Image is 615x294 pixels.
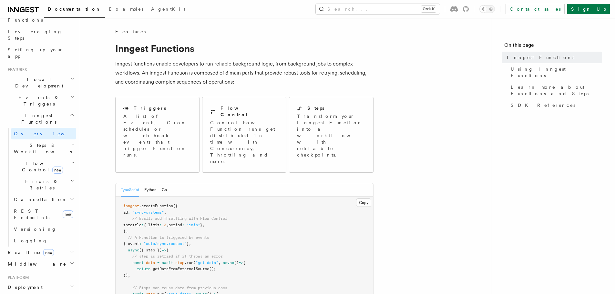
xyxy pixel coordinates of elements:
[137,267,150,271] span: return
[11,142,72,155] span: Steps & Workflows
[5,74,76,92] button: Local Development
[123,204,139,208] span: inngest
[141,223,144,227] span: :
[5,92,76,110] button: Events & Triggers
[121,183,139,197] button: TypeScript
[162,248,166,252] span: =>
[115,59,374,86] p: Inngest functions enable developers to run reliable background logic, from background jobs to com...
[184,260,193,265] span: .run
[14,227,56,232] span: Versioning
[11,196,67,203] span: Cancellation
[182,223,184,227] span: :
[202,223,205,227] span: ,
[123,113,191,158] p: A list of Events, Cron schedules or webhook events that trigger Function runs.
[11,139,76,157] button: Steps & Workflows
[144,183,157,197] button: Python
[157,260,159,265] span: =
[5,284,43,290] span: Deployment
[11,178,70,191] span: Errors & Retries
[169,223,182,227] span: period
[508,63,602,81] a: Using Inngest Functions
[243,260,245,265] span: {
[8,47,63,59] span: Setting up your app
[14,238,47,243] span: Logging
[234,260,239,265] span: ()
[5,258,76,270] button: Middleware
[239,260,243,265] span: =>
[511,84,602,97] span: Learn more about Functions and Steps
[132,254,223,259] span: // step is retried if it throws an error
[139,204,173,208] span: .createFunction
[5,44,76,62] a: Setting up your app
[5,261,67,267] span: Middleware
[356,198,371,207] button: Copy
[128,235,209,240] span: // A Function is triggered by events
[316,4,440,14] button: Search...Ctrl+K
[209,267,216,271] span: ();
[147,2,189,17] a: AgentKit
[8,29,62,41] span: Leveraging Steps
[123,223,141,227] span: throttle
[5,76,70,89] span: Local Development
[5,249,54,256] span: Realtime
[14,208,49,220] span: REST Endpoints
[307,105,324,111] h2: Steps
[421,6,436,12] kbd: Ctrl+K
[132,210,164,215] span: "sync-systems"
[123,210,128,215] span: id
[63,210,73,218] span: new
[5,112,70,125] span: Inngest Functions
[115,97,200,173] a: TriggersA list of Events, Cron schedules or webhook events that trigger Function runs.
[11,128,76,139] a: Overview
[193,260,196,265] span: (
[511,66,602,79] span: Using Inngest Functions
[162,260,173,265] span: await
[166,223,169,227] span: ,
[123,241,139,246] span: { event
[175,260,184,265] span: step
[159,223,162,227] span: :
[132,260,144,265] span: const
[11,176,76,194] button: Errors & Retries
[52,167,63,174] span: new
[109,6,143,12] span: Examples
[508,81,602,99] a: Learn more about Functions and Steps
[567,4,610,14] a: Sign Up
[210,119,278,165] p: Control how Function runs get distributed in time with Concurrency, Throttling and more.
[5,94,70,107] span: Events & Triggers
[14,131,80,136] span: Overview
[187,241,189,246] span: }
[297,113,366,158] p: Transform your Inngest Function into a workflow with retriable checkpoints.
[105,2,147,17] a: Examples
[189,241,191,246] span: ,
[162,183,167,197] button: Go
[164,210,166,215] span: ,
[11,223,76,235] a: Versioning
[139,248,162,252] span: ({ step })
[11,194,76,205] button: Cancellation
[200,223,202,227] span: }
[5,275,29,280] span: Platform
[115,28,146,35] span: Features
[511,102,575,108] span: SDK References
[504,41,602,52] h4: On this page
[479,5,495,13] button: Toggle dark mode
[128,248,139,252] span: async
[5,128,76,247] div: Inngest Functions
[115,43,374,54] h1: Inngest Functions
[139,241,141,246] span: :
[123,229,126,233] span: }
[123,273,130,278] span: });
[151,6,185,12] span: AgentKit
[507,54,574,61] span: Inngest Functions
[11,205,76,223] a: REST Endpointsnew
[187,223,200,227] span: "1min"
[173,204,178,208] span: ({
[11,160,71,173] span: Flow Control
[506,4,565,14] a: Contact sales
[132,286,227,290] span: // Steps can reuse data from previous ones
[504,52,602,63] a: Inngest Functions
[134,105,166,111] h2: Triggers
[5,110,76,128] button: Inngest Functions
[5,67,27,72] span: Features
